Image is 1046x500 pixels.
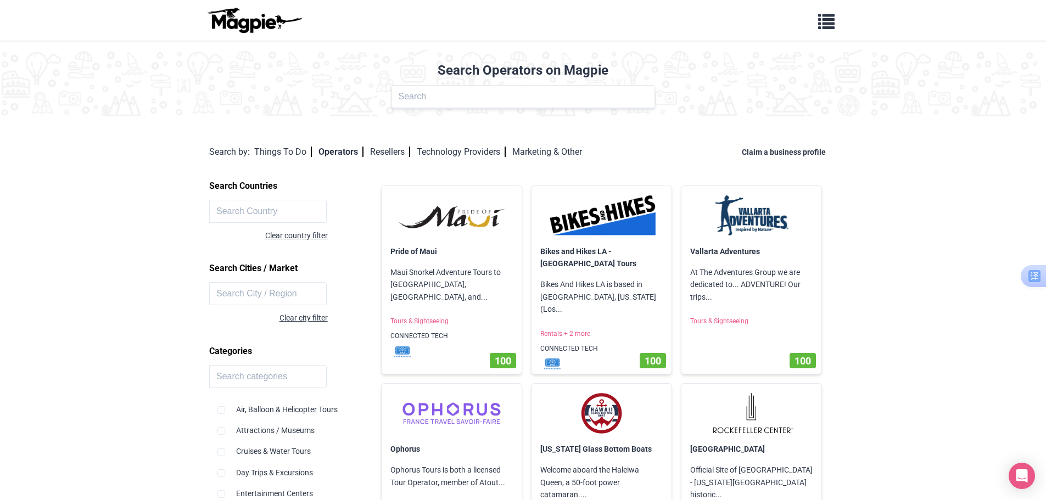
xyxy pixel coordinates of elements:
[532,324,672,344] p: Rentals + 2 more
[681,257,821,312] p: At The Adventures Group we are dedicated to... ADVENTURE! Our trips...
[1009,463,1035,489] div: Open Intercom Messenger
[217,458,358,479] div: Day Trips & Excursions
[795,355,811,367] span: 100
[391,85,655,108] input: Search
[540,392,663,434] img: Hawaii Glass Bottom Boats logo
[209,177,366,195] h2: Search Countries
[318,147,363,157] a: Operators
[540,195,663,237] img: Bikes and Hikes LA - Los Angeles Tours logo
[209,342,366,361] h2: Categories
[536,358,569,369] img: mf1jrhtrrkrdcsvakxwt.svg
[209,312,328,324] div: Clear city filter
[205,7,304,33] img: logo-ab69f6fb50320c5b225c76a69d11143b.png
[209,259,366,278] h2: Search Cities / Market
[209,229,328,241] div: Clear country filter
[370,147,410,157] a: Resellers
[217,415,358,436] div: Attractions / Museums
[495,355,511,367] span: 100
[254,147,312,157] a: Things To Do
[742,148,830,156] a: Claim a business profile
[540,247,636,268] a: Bikes and Hikes LA - [GEOGRAPHIC_DATA] Tours
[690,195,813,237] img: Vallarta Adventures logo
[217,479,358,499] div: Entertainment Centers
[209,145,250,159] div: Search by:
[209,200,327,223] input: Search Country
[7,63,1039,78] h2: Search Operators on Magpie
[681,312,821,331] p: Tours & Sightseeing
[209,365,327,388] input: Search categories
[217,395,358,415] div: Air, Balloon & Helicopter Tours
[417,147,506,157] a: Technology Providers
[382,455,522,497] p: Ophorus Tours is both a licensed Tour Operator, member of Atout...
[390,392,513,434] img: Ophorus logo
[382,257,522,312] p: Maui Snorkel Adventure Tours to [GEOGRAPHIC_DATA], [GEOGRAPHIC_DATA], and...
[390,195,513,237] img: Pride of Maui logo
[386,346,419,357] img: mf1jrhtrrkrdcsvakxwt.svg
[645,355,661,367] span: 100
[532,269,672,324] p: Bikes And Hikes LA is based in [GEOGRAPHIC_DATA], [US_STATE] (Los...
[690,392,813,434] img: Rockefeller Center logo
[532,339,672,358] p: CONNECTED TECH
[390,247,437,256] a: Pride of Maui
[390,445,420,453] a: Ophorus
[540,445,652,453] a: [US_STATE] Glass Bottom Boats
[217,436,358,457] div: Cruises & Water Tours
[382,327,522,346] p: CONNECTED TECH
[690,247,760,256] a: Vallarta Adventures
[690,445,765,453] a: [GEOGRAPHIC_DATA]
[382,312,522,331] p: Tours & Sightseeing
[512,147,582,157] a: Marketing & Other
[209,282,327,305] input: Search City / Region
